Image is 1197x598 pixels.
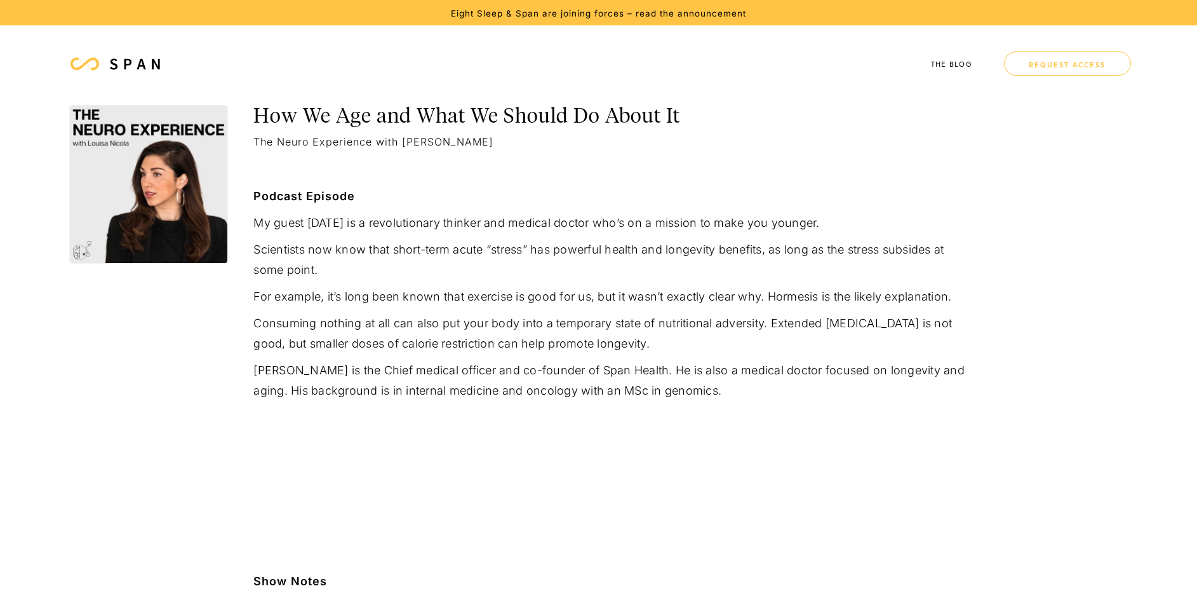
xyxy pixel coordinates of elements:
[931,60,972,67] div: The Blog
[253,189,972,203] div: Podcast Episode
[1004,51,1131,76] a: request access
[451,7,746,18] a: Eight Sleep & Span are joining forces – read the announcement
[253,240,972,280] p: Scientists now know that short-term acute “stress” has powerful health and longevity benefits, as...
[253,313,972,354] p: Consuming nothing at all can also put your body into a temporary state of nutritional adversity. ...
[253,574,972,588] div: Show Notes
[253,360,972,401] p: [PERSON_NAME] is the Chief medical officer and co-founder of Span Health. He is also a medical do...
[912,38,991,89] a: The Blog
[253,105,972,129] h1: How We Age and What We Should Do About It
[253,135,972,148] div: The Neuro Experience with [PERSON_NAME]
[253,287,972,307] p: For example, it’s long been known that exercise is good for us, but it wasn’t exactly clear why. ...
[253,213,972,233] p: My guest [DATE] is a revolutionary thinker and medical doctor who’s on a mission to make you youn...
